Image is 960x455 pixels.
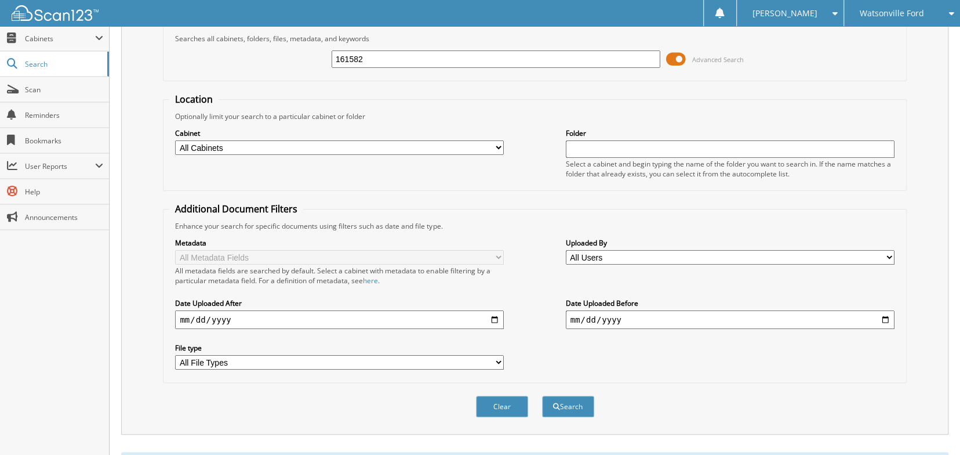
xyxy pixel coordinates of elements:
label: Metadata [175,238,504,248]
span: Bookmarks [25,136,103,146]
img: scan123-logo-white.svg [12,5,99,21]
label: Folder [566,128,894,138]
input: end [566,310,894,329]
span: Watsonville Ford [860,10,924,17]
span: Help [25,187,103,197]
label: Uploaded By [566,238,894,248]
span: Reminders [25,110,103,120]
div: Select a cabinet and begin typing the name of the folder you want to search in. If the name match... [566,159,894,179]
legend: Location [169,93,219,106]
div: All metadata fields are searched by default. Select a cabinet with metadata to enable filtering b... [175,266,504,286]
label: File type [175,343,504,353]
span: Announcements [25,212,103,222]
label: Cabinet [175,128,504,138]
legend: Additional Document Filters [169,203,303,215]
div: Enhance your search for specific documents using filters such as date and file type. [169,221,900,231]
div: Searches all cabinets, folders, files, metadata, and keywords [169,34,900,44]
a: here [363,276,378,286]
iframe: Chat Widget [902,399,960,455]
input: start [175,310,504,329]
button: Search [542,396,594,417]
label: Date Uploaded Before [566,298,894,308]
span: Cabinets [25,34,95,44]
span: [PERSON_NAME] [752,10,817,17]
span: Search [25,59,101,69]
label: Date Uploaded After [175,298,504,308]
span: Advanced Search [692,55,744,64]
button: Clear [476,396,528,417]
span: Scan [25,85,103,95]
div: Optionally limit your search to a particular cabinet or folder [169,111,900,121]
span: User Reports [25,161,95,171]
